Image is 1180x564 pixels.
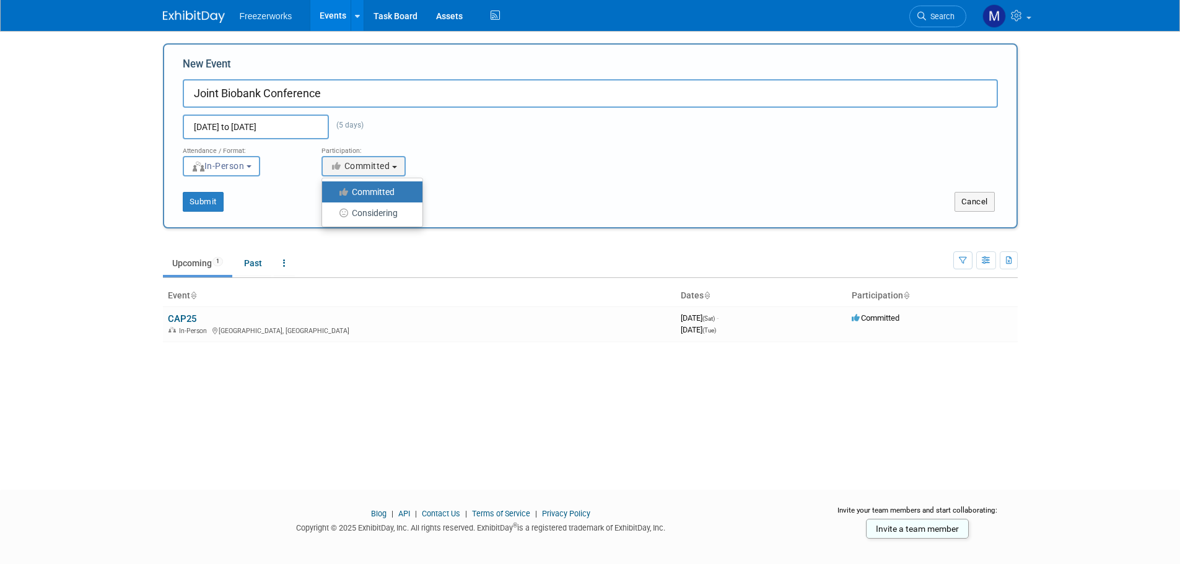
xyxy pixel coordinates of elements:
[168,327,176,333] img: In-Person Event
[422,509,460,518] a: Contact Us
[982,4,1006,28] img: Michelle Osorio
[329,121,364,129] span: (5 days)
[371,509,387,518] a: Blog
[183,192,224,212] button: Submit
[328,184,410,200] label: Committed
[909,6,966,27] a: Search
[412,509,420,518] span: |
[321,156,406,176] button: Committed
[163,285,676,306] th: Event
[183,115,329,139] input: Start Date - End Date
[191,161,245,171] span: In-Person
[168,325,671,335] div: [GEOGRAPHIC_DATA], [GEOGRAPHIC_DATA]
[235,251,271,275] a: Past
[179,327,211,335] span: In-Person
[168,313,196,324] a: CAP25
[163,11,225,23] img: ExhibitDay
[955,192,995,212] button: Cancel
[866,519,969,539] a: Invite a team member
[328,205,410,221] label: Considering
[702,315,715,322] span: (Sat)
[330,161,390,171] span: Committed
[190,290,196,300] a: Sort by Event Name
[903,290,909,300] a: Sort by Participation Type
[183,79,998,108] input: Name of Trade Show / Conference
[472,509,530,518] a: Terms of Service
[163,519,800,534] div: Copyright © 2025 ExhibitDay, Inc. All rights reserved. ExhibitDay is a registered trademark of Ex...
[702,327,716,334] span: (Tue)
[163,251,232,275] a: Upcoming1
[212,257,223,266] span: 1
[240,11,292,21] span: Freezerworks
[532,509,540,518] span: |
[676,285,847,306] th: Dates
[818,505,1018,524] div: Invite your team members and start collaborating:
[183,139,303,155] div: Attendance / Format:
[704,290,710,300] a: Sort by Start Date
[847,285,1018,306] th: Participation
[926,12,955,21] span: Search
[852,313,899,323] span: Committed
[717,313,719,323] span: -
[681,313,719,323] span: [DATE]
[321,139,442,155] div: Participation:
[183,57,231,76] label: New Event
[183,156,260,176] button: In-Person
[542,509,590,518] a: Privacy Policy
[462,509,470,518] span: |
[388,509,396,518] span: |
[513,522,517,529] sup: ®
[398,509,410,518] a: API
[681,325,716,334] span: [DATE]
